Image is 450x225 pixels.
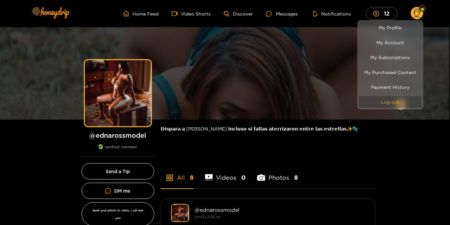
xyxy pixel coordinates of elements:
a: Payment History [359,81,422,93]
button: Log out [359,96,422,108]
a: My Subscriptions [359,52,422,63]
a: My Account [359,37,422,48]
a: My Purchased Content [359,66,422,78]
a: My Profile [359,22,422,33]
